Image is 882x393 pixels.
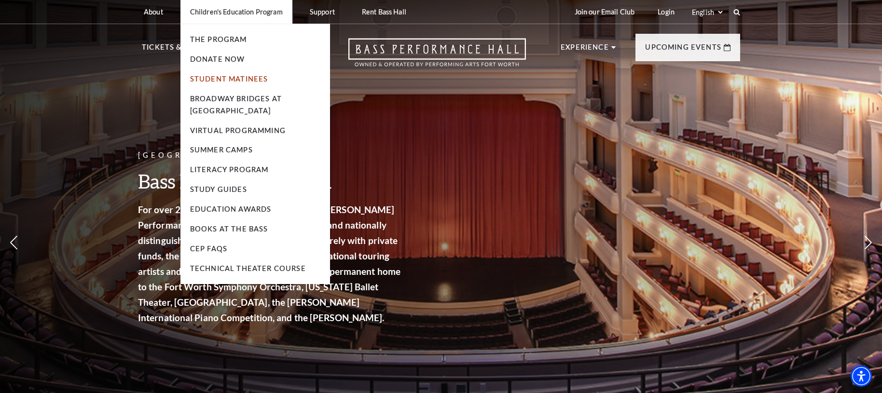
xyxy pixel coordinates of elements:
[138,204,400,323] strong: For over 25 years, the [PERSON_NAME] and [PERSON_NAME] Performance Hall has been a Fort Worth ico...
[362,8,406,16] p: Rent Bass Hall
[190,205,272,213] a: Education Awards
[190,126,286,135] a: Virtual Programming
[144,8,163,16] p: About
[851,366,872,387] div: Accessibility Menu
[138,149,403,162] p: [GEOGRAPHIC_DATA], [US_STATE]
[190,95,282,115] a: Broadway Bridges at [GEOGRAPHIC_DATA]
[690,8,724,17] select: Select:
[314,38,561,76] a: Open this option
[561,41,609,59] p: Experience
[190,55,245,63] a: Donate Now
[190,165,269,174] a: Literacy Program
[190,225,268,233] a: Books At The Bass
[190,8,283,16] p: Children's Education Program
[190,146,253,154] a: Summer Camps
[190,75,268,83] a: Student Matinees
[190,264,306,272] a: Technical Theater Course
[310,8,335,16] p: Support
[190,244,227,253] a: CEP Faqs
[142,41,214,59] p: Tickets & Events
[190,35,247,43] a: The Program
[645,41,721,59] p: Upcoming Events
[138,169,403,193] h3: Bass Performance Hall
[190,185,247,193] a: Study Guides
